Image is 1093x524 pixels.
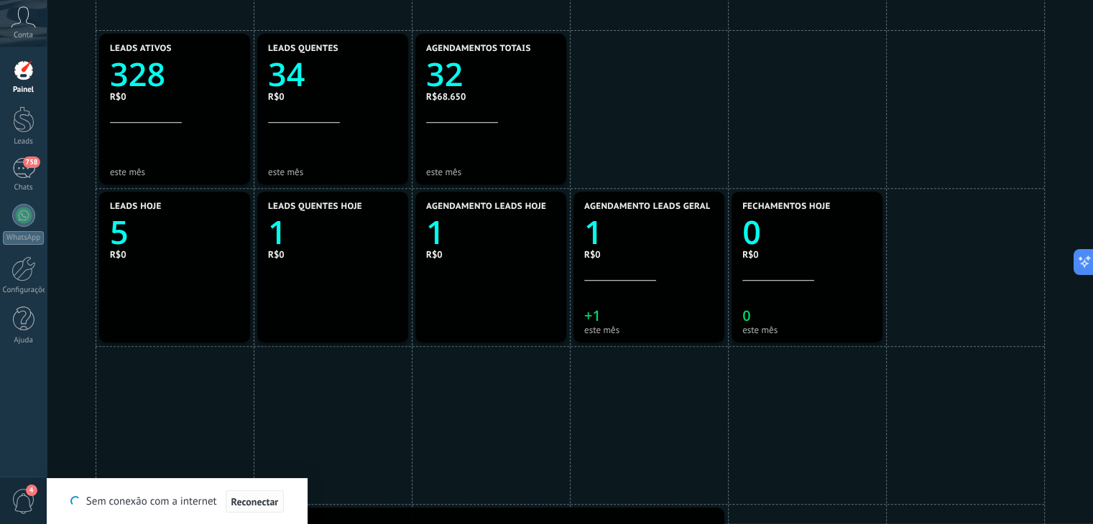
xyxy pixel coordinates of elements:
[742,210,872,254] a: 0
[110,52,239,96] a: 328
[584,324,714,335] div: este mês
[110,202,162,212] span: Leads Hoje
[110,52,165,96] text: 328
[3,231,44,245] div: WhatsApp
[742,210,761,254] text: 0
[426,52,463,96] text: 32
[742,248,872,261] div: R$0
[268,52,397,96] a: 34
[14,31,33,40] span: Conta
[268,44,338,54] span: Leads Quentes
[268,248,397,261] div: R$0
[268,167,397,177] div: este mês
[584,210,714,254] a: 1
[110,210,129,254] text: 5
[584,202,711,212] span: Agendamento Leads Geral
[3,85,45,95] div: Painel
[26,485,37,496] span: 4
[268,52,305,96] text: 34
[426,210,555,254] a: 1
[110,90,239,103] div: R$0
[110,44,172,54] span: Leads Ativos
[742,202,830,212] span: Fechamentos Hoje
[110,167,239,177] div: este mês
[426,210,445,254] text: 1
[584,248,714,261] div: R$0
[426,248,555,261] div: R$0
[426,167,555,177] div: este mês
[3,336,45,345] div: Ajuda
[742,306,750,325] text: 0
[584,306,601,325] text: +1
[70,490,284,513] div: Sem conexão com a internet
[3,137,45,146] div: Leads
[584,210,603,254] text: 1
[268,210,397,254] a: 1
[268,210,287,254] text: 1
[742,324,872,335] div: este mês
[426,202,546,212] span: Agendamento Leads Hoje
[226,490,285,513] button: Reconectar
[3,286,45,295] div: Configurações
[268,202,362,212] span: Leads Quentes Hoje
[426,44,531,54] span: Agendamentos Totais
[110,210,239,254] a: 5
[23,156,40,168] span: 758
[268,90,397,103] div: R$0
[3,183,45,192] div: Chats
[426,90,555,103] div: R$68.650
[426,52,555,96] a: 32
[110,248,239,261] div: R$0
[231,497,279,507] span: Reconectar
